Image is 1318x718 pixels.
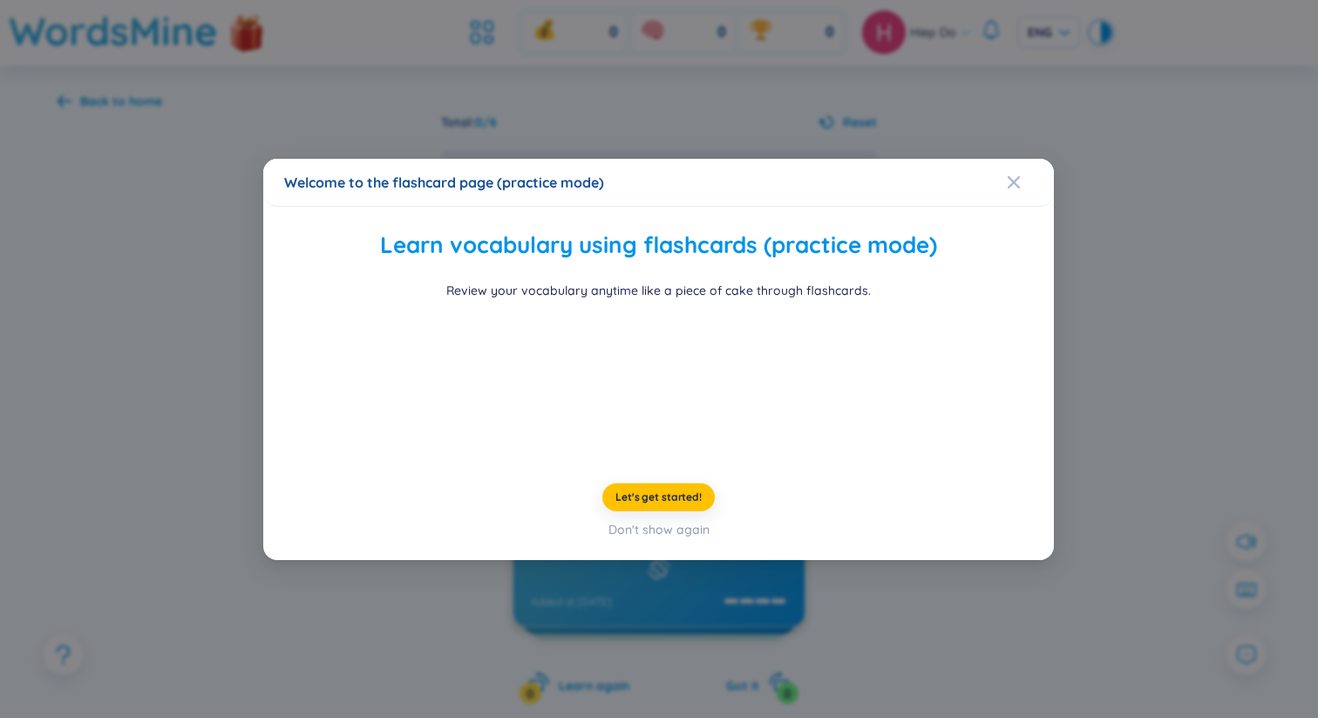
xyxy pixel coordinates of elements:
div: Don't show again [608,519,710,538]
div: Welcome to the flashcard page (practice mode) [284,173,1033,192]
span: Let's get started! [616,489,703,503]
button: Close [1008,159,1055,206]
h2: Learn vocabulary using flashcards (practice mode) [285,228,1034,263]
button: Let's get started! [603,482,716,510]
div: Review your vocabulary anytime like a piece of cake through flashcards. [447,280,872,299]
